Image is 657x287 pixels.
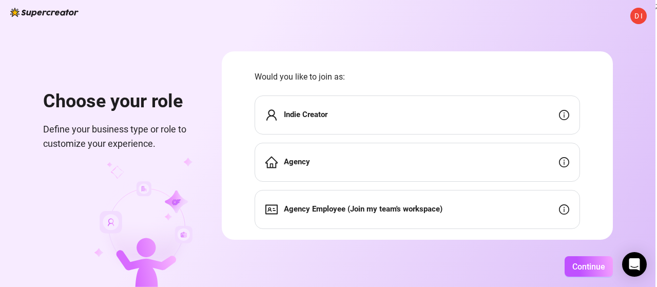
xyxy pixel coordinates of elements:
[265,156,278,168] span: home
[10,8,79,17] img: logo
[265,203,278,216] span: idcard
[559,157,569,167] span: info-circle
[622,252,647,277] div: Open Intercom Messenger
[284,110,327,119] strong: Indie Creator
[634,10,643,22] span: D I
[255,70,580,83] span: Would you like to join as:
[265,109,278,121] span: user
[559,110,569,120] span: info-circle
[572,262,605,272] span: Continue
[284,204,442,214] strong: Agency Employee (Join my team's workspace)
[559,204,569,215] span: info-circle
[284,157,310,166] strong: Agency
[565,256,613,277] button: Continue
[43,122,197,151] span: Define your business type or role to customize your experience.
[43,90,197,113] h1: Choose your role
